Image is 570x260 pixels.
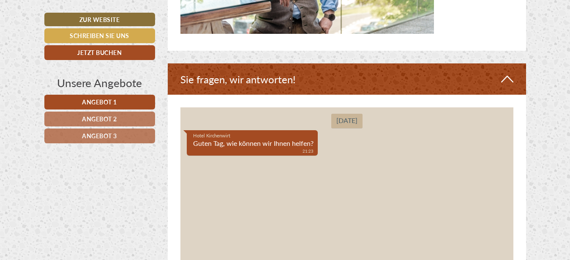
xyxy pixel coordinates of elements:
[6,23,137,49] div: Guten Tag, wie können wir Ihnen helfen?
[82,115,117,123] span: Angebot 2
[151,6,182,21] div: [DATE]
[82,98,117,106] span: Angebot 1
[44,45,155,60] a: Jetzt buchen
[44,13,155,26] a: Zur Website
[44,28,155,43] a: Schreiben Sie uns
[82,131,117,140] span: Angebot 3
[13,25,133,31] div: Hotel Kirchenwirt
[13,41,133,47] small: 21:23
[44,75,155,90] div: Unsere Angebote
[168,63,526,95] div: Sie fragen, wir antworten!
[281,223,333,238] button: Senden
